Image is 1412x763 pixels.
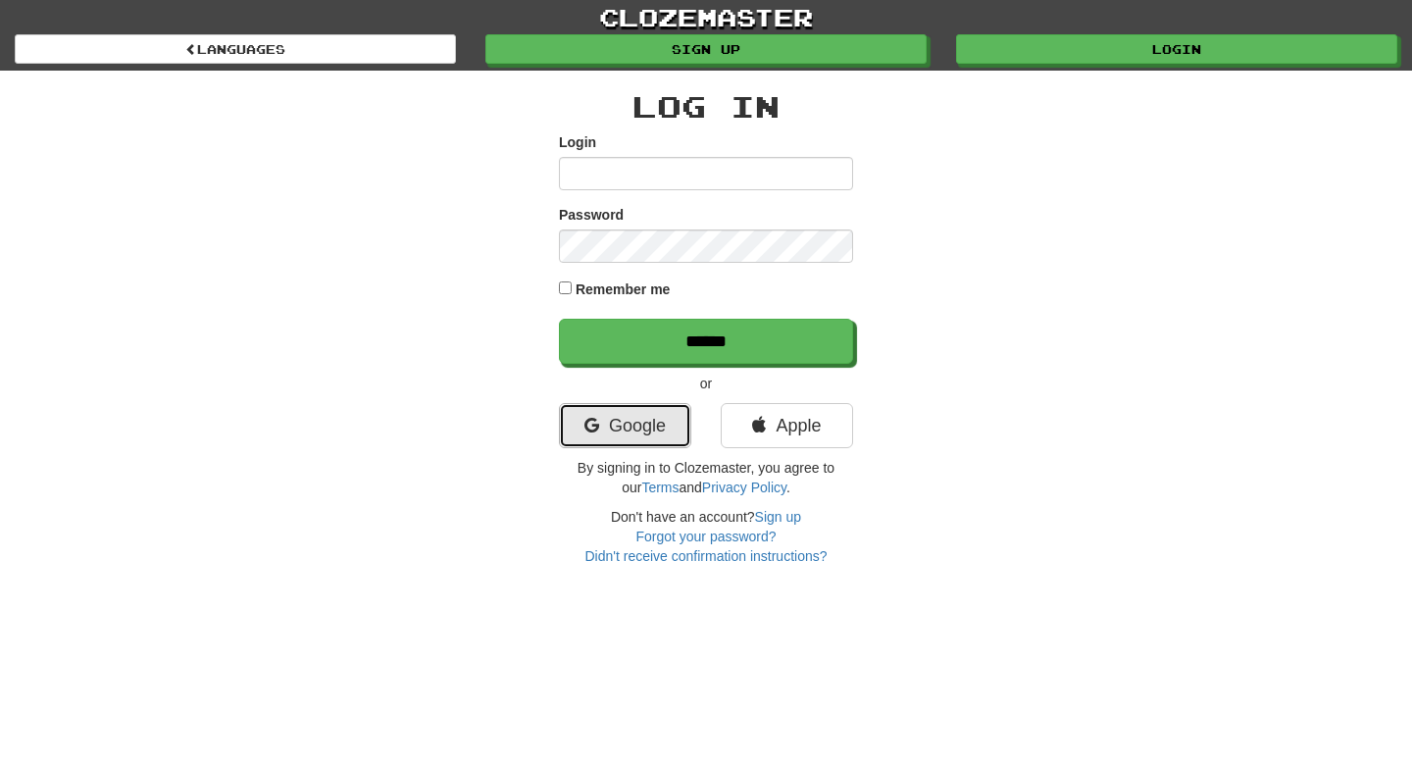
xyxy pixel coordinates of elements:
[576,280,671,299] label: Remember me
[956,34,1397,64] a: Login
[721,403,853,448] a: Apple
[702,480,786,495] a: Privacy Policy
[559,458,853,497] p: By signing in to Clozemaster, you agree to our and .
[755,509,801,525] a: Sign up
[559,507,853,566] div: Don't have an account?
[559,205,624,225] label: Password
[559,374,853,393] p: or
[635,529,776,544] a: Forgot your password?
[559,403,691,448] a: Google
[559,90,853,123] h2: Log In
[559,132,596,152] label: Login
[641,480,679,495] a: Terms
[15,34,456,64] a: Languages
[584,548,827,564] a: Didn't receive confirmation instructions?
[485,34,927,64] a: Sign up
